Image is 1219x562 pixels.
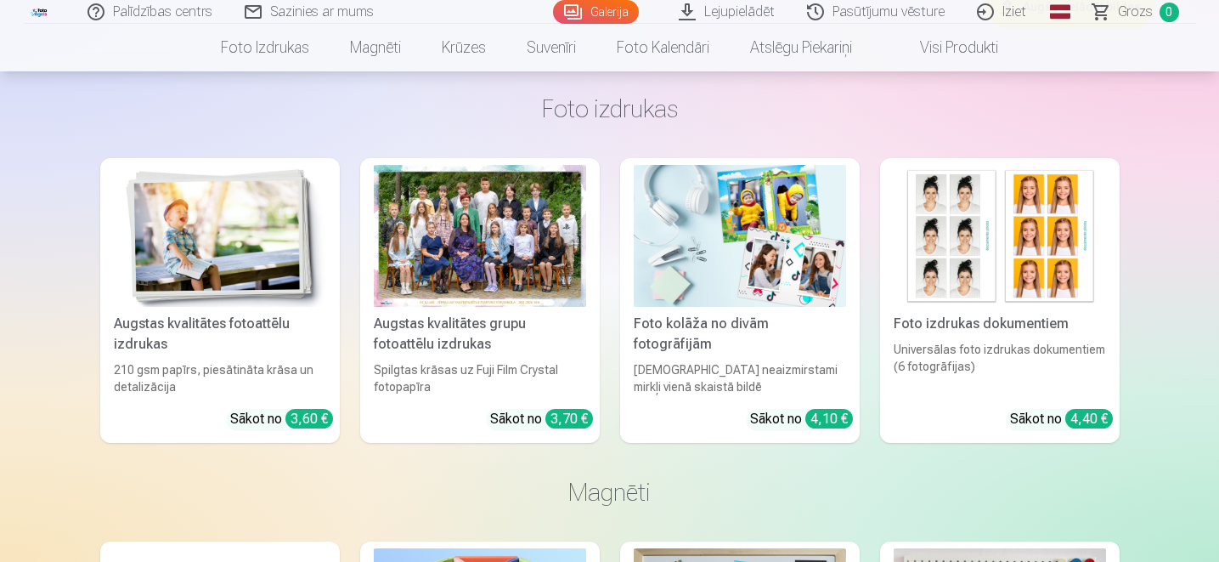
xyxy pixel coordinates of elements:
[894,165,1106,307] img: Foto izdrukas dokumentiem
[230,409,333,429] div: Sākot no
[1065,409,1113,429] div: 4,40 €
[627,361,853,395] div: [DEMOGRAPHIC_DATA] neaizmirstami mirkļi vienā skaistā bildē
[805,409,853,429] div: 4,10 €
[490,409,593,429] div: Sākot no
[620,158,860,443] a: Foto kolāža no divām fotogrāfijāmFoto kolāža no divām fotogrāfijām[DEMOGRAPHIC_DATA] neaizmirstam...
[200,24,330,71] a: Foto izdrukas
[634,165,846,307] img: Foto kolāža no divām fotogrāfijām
[506,24,596,71] a: Suvenīri
[1010,409,1113,429] div: Sākot no
[330,24,421,71] a: Magnēti
[880,158,1120,443] a: Foto izdrukas dokumentiemFoto izdrukas dokumentiemUniversālas foto izdrukas dokumentiem (6 fotogr...
[285,409,333,429] div: 3,60 €
[367,314,593,355] div: Augstas kvalitātes grupu fotoattēlu izdrukas
[360,158,600,443] a: Augstas kvalitātes grupu fotoattēlu izdrukasSpilgtas krāsas uz Fuji Film Crystal fotopapīraSākot ...
[887,314,1113,334] div: Foto izdrukas dokumentiem
[545,409,593,429] div: 3,70 €
[114,165,326,307] img: Augstas kvalitātes fotoattēlu izdrukas
[627,314,853,355] div: Foto kolāža no divām fotogrāfijām
[730,24,872,71] a: Atslēgu piekariņi
[1160,3,1179,22] span: 0
[1118,2,1153,22] span: Grozs
[367,361,593,395] div: Spilgtas krāsas uz Fuji Film Crystal fotopapīra
[596,24,730,71] a: Foto kalendāri
[421,24,506,71] a: Krūzes
[750,409,853,429] div: Sākot no
[107,361,333,395] div: 210 gsm papīrs, piesātināta krāsa un detalizācija
[31,7,49,17] img: /fa3
[114,94,1106,124] h3: Foto izdrukas
[107,314,333,355] div: Augstas kvalitātes fotoattēlu izdrukas
[100,158,340,443] a: Augstas kvalitātes fotoattēlu izdrukasAugstas kvalitātes fotoattēlu izdrukas210 gsm papīrs, piesā...
[887,341,1113,395] div: Universālas foto izdrukas dokumentiem (6 fotogrāfijas)
[872,24,1019,71] a: Visi produkti
[114,477,1106,508] h3: Magnēti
